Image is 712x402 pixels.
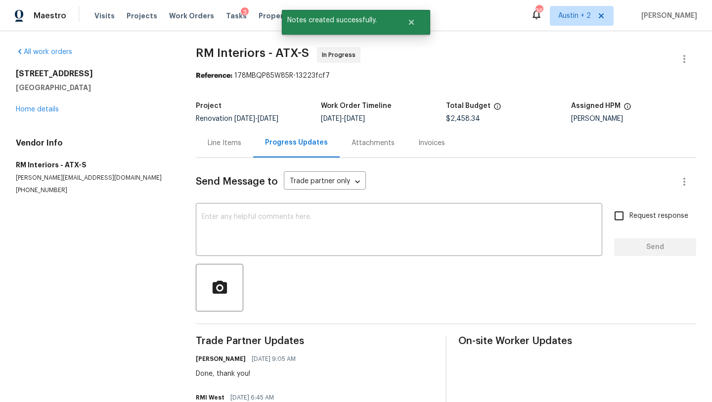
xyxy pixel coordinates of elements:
[321,102,392,109] h5: Work Order Timeline
[196,177,278,187] span: Send Message to
[241,7,249,17] div: 3
[16,160,172,170] h5: RM Interiors - ATX-S
[169,11,214,21] span: Work Orders
[252,354,296,364] span: [DATE] 9:05 AM
[196,71,696,81] div: 178MBQP85W85R-13223fcf7
[16,174,172,182] p: [PERSON_NAME][EMAIL_ADDRESS][DOMAIN_NAME]
[16,69,172,79] h2: [STREET_ADDRESS]
[208,138,241,148] div: Line Items
[321,115,342,122] span: [DATE]
[321,115,365,122] span: -
[234,115,255,122] span: [DATE]
[258,115,278,122] span: [DATE]
[571,115,696,122] div: [PERSON_NAME]
[94,11,115,21] span: Visits
[16,106,59,113] a: Home details
[395,12,428,32] button: Close
[344,115,365,122] span: [DATE]
[196,369,302,379] div: Done, thank you!
[196,115,278,122] span: Renovation
[16,186,172,195] p: [PHONE_NUMBER]
[34,11,66,21] span: Maestro
[16,138,172,148] h4: Vendor Info
[259,11,297,21] span: Properties
[16,49,72,55] a: All work orders
[196,336,434,346] span: Trade Partner Updates
[352,138,395,148] div: Attachments
[446,115,480,122] span: $2,458.34
[535,6,542,16] div: 36
[226,12,247,19] span: Tasks
[234,115,278,122] span: -
[196,47,309,59] span: RM Interiors - ATX-S
[127,11,157,21] span: Projects
[282,10,395,31] span: Notes created successfully.
[558,11,591,21] span: Austin + 2
[284,174,366,190] div: Trade partner only
[16,83,172,93] h5: [GEOGRAPHIC_DATA]
[322,50,359,60] span: In Progress
[493,102,501,115] span: The total cost of line items that have been proposed by Opendoor. This sum includes line items th...
[196,354,246,364] h6: [PERSON_NAME]
[623,102,631,115] span: The hpm assigned to this work order.
[458,336,696,346] span: On-site Worker Updates
[446,102,490,109] h5: Total Budget
[571,102,621,109] h5: Assigned HPM
[196,102,222,109] h5: Project
[637,11,697,21] span: [PERSON_NAME]
[629,211,688,221] span: Request response
[418,138,445,148] div: Invoices
[196,72,232,79] b: Reference:
[265,138,328,148] div: Progress Updates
